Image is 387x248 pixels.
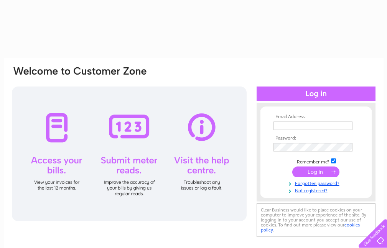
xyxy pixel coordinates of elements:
[273,179,361,186] a: Forgotten password?
[273,186,361,194] a: Not registered?
[261,222,360,233] a: cookies policy
[292,166,339,177] input: Submit
[272,136,361,141] th: Password:
[257,203,375,237] div: Clear Business would like to place cookies on your computer to improve your experience of the sit...
[272,157,361,165] td: Remember me?
[272,114,361,120] th: Email Address:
